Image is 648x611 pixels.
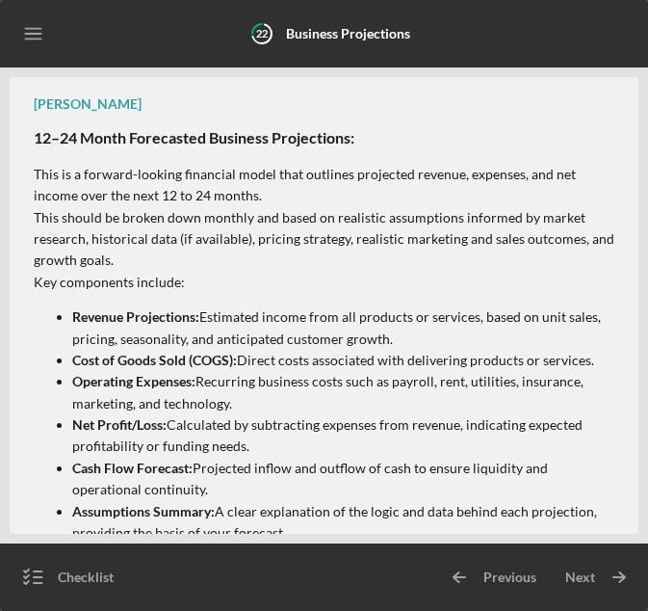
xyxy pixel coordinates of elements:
p: Direct costs associated with delivering products or services. [72,350,619,371]
p: Estimated income from all products or services, based on unit sales, pricing, seasonality, and an... [72,306,619,350]
strong: Operating Expenses: [72,373,195,389]
p: Recurring business costs such as payroll, rent, utilities, insurance, marketing, and technology. [72,371,619,414]
p: A clear explanation of the logic and data behind each projection, providing the basis of your for... [72,501,619,545]
b: Business Projections [286,25,410,41]
div: [PERSON_NAME] [34,96,142,112]
p: Projected inflow and outflow of cash to ensure liquidity and operational continuity. [72,458,619,501]
strong: Cash Flow Forecast: [72,460,193,476]
div: Next [565,553,595,601]
p: This should be broken down monthly and based on realistic assumptions informed by market research... [34,207,619,272]
div: Previous [483,553,536,601]
button: Previous [435,553,546,601]
strong: Assumptions Summary: [72,503,215,519]
strong: Revenue Projections: [72,308,199,325]
p: Calculated by subtracting expenses from revenue, indicating expected profitability or funding needs. [72,414,619,458]
button: Next [546,553,638,601]
p: This is a forward-looking financial model that outlines projected revenue, expenses, and net inco... [34,164,619,207]
strong: Net Profit/Loss: [72,416,167,433]
div: Checklist [58,553,114,601]
p: Key components include: [34,272,619,293]
tspan: 22 [256,27,268,40]
strong: Cost of Goods Sold (COGS): [72,352,237,368]
button: Checklist [10,553,123,601]
strong: 12–24 Month Forecasted Business Projections: [34,128,354,146]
